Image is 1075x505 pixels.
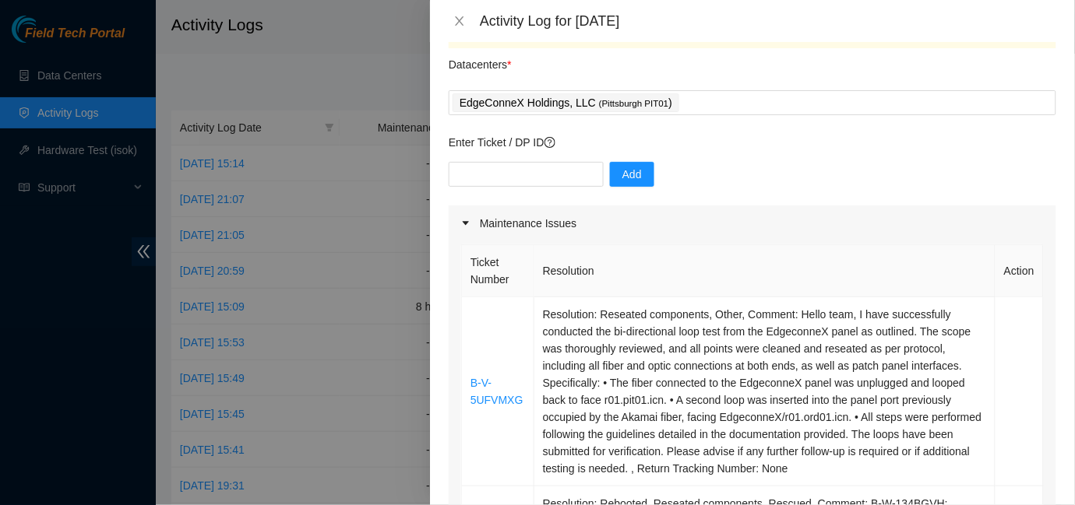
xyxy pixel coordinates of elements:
[453,15,466,27] span: close
[996,245,1044,297] th: Action
[480,12,1056,30] div: Activity Log for [DATE]
[460,94,672,112] p: EdgeConneX Holdings, LLC )
[545,137,555,148] span: question-circle
[599,99,669,108] span: ( Pittsburgh PIT01
[461,219,471,228] span: caret-right
[449,134,1056,151] p: Enter Ticket / DP ID
[449,205,1056,241] div: Maintenance Issues
[534,245,996,297] th: Resolution
[534,297,996,486] td: Resolution: Reseated components, Other, Comment: Hello team, I have successfully conducted the bi...
[449,48,512,73] p: Datacenters
[610,162,654,187] button: Add
[462,245,534,297] th: Ticket Number
[471,377,523,406] a: B-V-5UFVMXG
[622,166,642,183] span: Add
[449,14,471,29] button: Close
